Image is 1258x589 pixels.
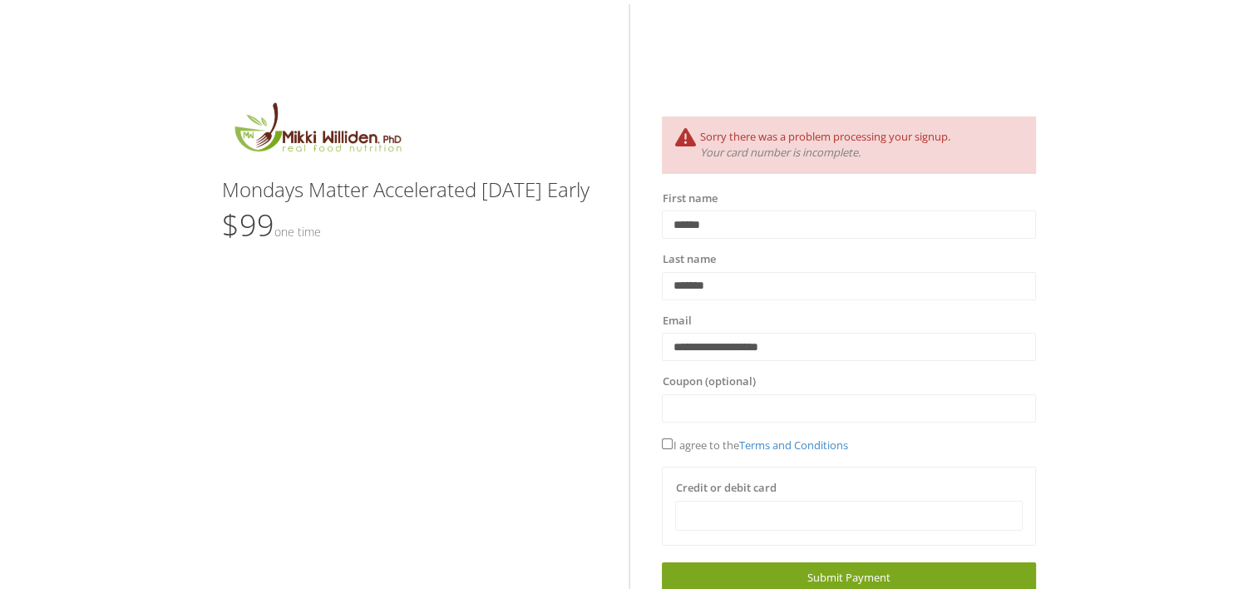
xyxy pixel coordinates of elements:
[662,313,691,329] label: Email
[274,224,321,240] small: One time
[222,179,595,200] h3: Mondays Matter Accelerated [DATE] Early
[662,191,717,207] label: First name
[807,570,890,585] span: Submit Payment
[662,251,715,268] label: Last name
[675,480,776,497] label: Credit or debit card
[222,205,321,245] span: $99
[699,129,950,144] span: Sorry there was a problem processing your signup.
[686,508,1011,522] iframe: Secure card payment input frame
[662,438,847,453] span: I agree to the
[738,438,847,453] a: Terms and Conditions
[222,100,412,162] img: MikkiLogoMain.png
[662,374,755,390] label: Coupon (optional)
[699,145,860,160] i: Your card number is incomplete.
